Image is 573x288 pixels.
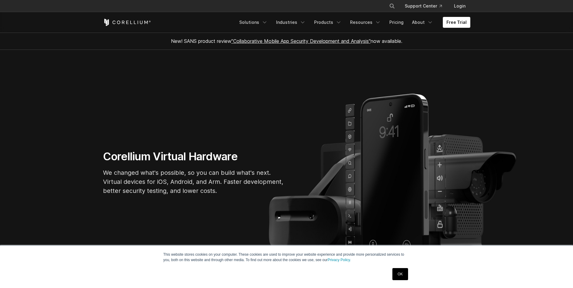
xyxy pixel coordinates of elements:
a: Products [311,17,345,28]
a: Solutions [236,17,271,28]
a: About [408,17,437,28]
p: This website stores cookies on your computer. These cookies are used to improve your website expe... [163,252,410,263]
a: Pricing [386,17,407,28]
a: Industries [272,17,309,28]
h1: Corellium Virtual Hardware [103,150,284,163]
a: "Collaborative Mobile App Security Development and Analysis" [231,38,371,44]
a: Login [449,1,470,11]
a: Privacy Policy. [328,258,351,262]
a: OK [392,268,408,280]
p: We changed what's possible, so you can build what's next. Virtual devices for iOS, Android, and A... [103,168,284,195]
span: New! SANS product review now available. [171,38,402,44]
a: Resources [346,17,385,28]
a: Free Trial [443,17,470,28]
a: Support Center [400,1,447,11]
button: Search [387,1,398,11]
div: Navigation Menu [236,17,470,28]
div: Navigation Menu [382,1,470,11]
a: Corellium Home [103,19,151,26]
